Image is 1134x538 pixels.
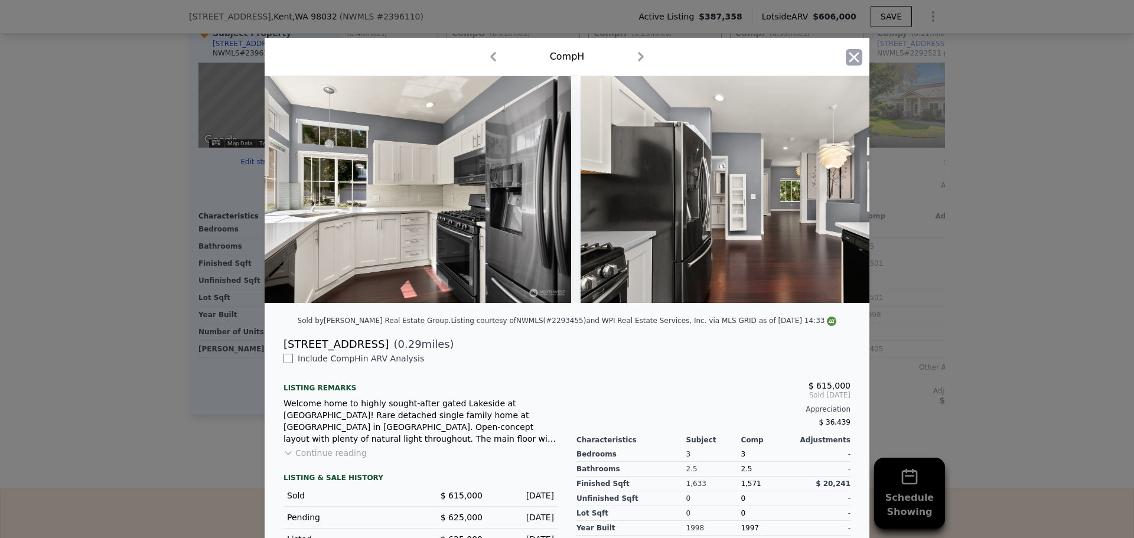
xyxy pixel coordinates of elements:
[398,338,422,350] span: 0.29
[576,435,686,445] div: Characteristics
[441,491,483,500] span: $ 615,000
[809,381,850,390] span: $ 615,000
[796,506,850,521] div: -
[283,374,558,393] div: Listing remarks
[686,521,741,536] div: 1998
[576,491,686,506] div: Unfinished Sqft
[741,435,796,445] div: Comp
[741,509,745,517] span: 0
[686,462,741,477] div: 2.5
[741,521,796,536] div: 1997
[293,354,429,363] span: Include Comp H in ARV Analysis
[576,521,686,536] div: Year Built
[283,336,389,353] div: [STREET_ADDRESS]
[686,491,741,506] div: 0
[686,506,741,521] div: 0
[581,76,921,303] img: Property Img
[298,317,451,325] div: Sold by [PERSON_NAME] Real Estate Group .
[492,511,554,523] div: [DATE]
[576,390,850,400] span: Sold [DATE]
[796,521,850,536] div: -
[816,480,850,488] span: $ 20,241
[796,491,850,506] div: -
[576,405,850,414] div: Appreciation
[232,76,572,303] img: Property Img
[686,477,741,491] div: 1,633
[686,447,741,462] div: 3
[283,473,558,485] div: LISTING & SALE HISTORY
[796,462,850,477] div: -
[287,511,411,523] div: Pending
[389,336,454,353] span: ( miles)
[819,418,850,426] span: $ 36,439
[576,506,686,521] div: Lot Sqft
[576,477,686,491] div: Finished Sqft
[741,450,745,458] span: 3
[550,50,585,64] div: Comp H
[576,462,686,477] div: Bathrooms
[827,317,836,326] img: NWMLS Logo
[796,447,850,462] div: -
[741,480,761,488] span: 1,571
[287,490,411,501] div: Sold
[576,447,686,462] div: Bedrooms
[283,447,367,459] button: Continue reading
[451,317,836,325] div: Listing courtesy of NWMLS (#2293455) and WPI Real Estate Services, Inc. via MLS GRID as of [DATE]...
[283,397,558,445] div: Welcome home to highly sought-after gated Lakeside at [GEOGRAPHIC_DATA]! Rare detached single fam...
[686,435,741,445] div: Subject
[441,513,483,522] span: $ 625,000
[796,435,850,445] div: Adjustments
[741,462,796,477] div: 2.5
[741,494,745,503] span: 0
[492,490,554,501] div: [DATE]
